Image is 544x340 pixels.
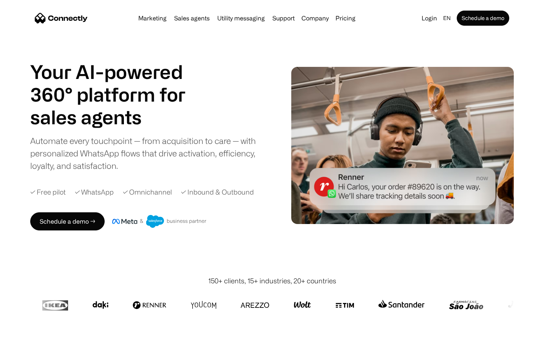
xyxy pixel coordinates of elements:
[269,15,298,21] a: Support
[112,215,207,228] img: Meta and Salesforce business partner badge.
[30,187,66,197] div: ✓ Free pilot
[301,13,329,23] div: Company
[332,15,359,21] a: Pricing
[75,187,114,197] div: ✓ WhatsApp
[214,15,268,21] a: Utility messaging
[30,106,204,128] h1: sales agents
[123,187,172,197] div: ✓ Omnichannel
[419,13,440,23] a: Login
[8,326,45,337] aside: Language selected: English
[208,276,336,286] div: 150+ clients, 15+ industries, 20+ countries
[135,15,170,21] a: Marketing
[30,60,204,106] h1: Your AI-powered 360° platform for
[181,187,254,197] div: ✓ Inbound & Outbound
[457,11,509,26] a: Schedule a demo
[443,13,451,23] div: en
[171,15,213,21] a: Sales agents
[30,212,105,230] a: Schedule a demo →
[30,134,268,172] div: Automate every touchpoint — from acquisition to care — with personalized WhatsApp flows that driv...
[15,327,45,337] ul: Language list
